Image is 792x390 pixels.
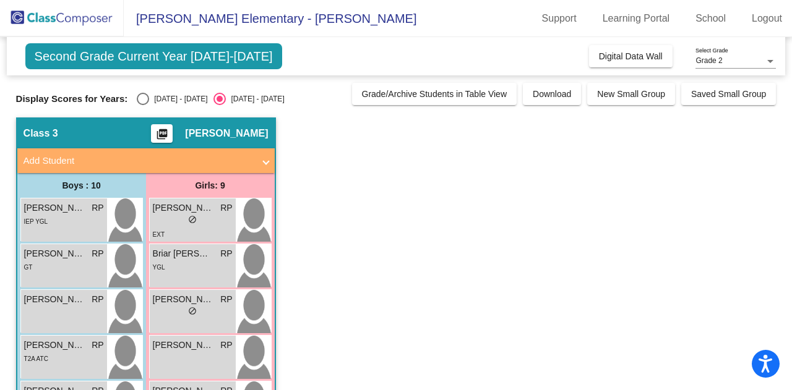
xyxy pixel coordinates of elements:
span: [PERSON_NAME] [24,247,86,260]
span: RP [220,201,232,214]
span: [PERSON_NAME] [24,339,86,352]
div: Boys : 10 [17,173,146,198]
span: [PERSON_NAME] Elementary - [PERSON_NAME] [124,9,416,28]
a: School [686,9,736,28]
span: Class 3 [24,127,58,140]
mat-icon: picture_as_pdf [155,128,170,145]
span: [PERSON_NAME] [24,293,86,306]
button: Download [523,83,581,105]
span: RP [220,339,232,352]
button: New Small Group [587,83,675,105]
span: Grade 2 [695,56,722,65]
div: Girls: 9 [146,173,275,198]
span: RP [92,247,103,260]
mat-panel-title: Add Student [24,154,254,168]
span: Grade/Archive Students in Table View [362,89,507,99]
span: GT [24,264,33,271]
a: Support [532,9,587,28]
span: Saved Small Group [691,89,766,99]
span: [PERSON_NAME] [153,201,215,214]
span: do_not_disturb_alt [188,215,197,224]
span: T2A ATC [24,355,48,362]
span: RP [92,201,103,214]
button: Digital Data Wall [589,45,673,67]
span: do_not_disturb_alt [188,307,197,315]
span: YGL [153,264,165,271]
span: Second Grade Current Year [DATE]-[DATE] [25,43,282,69]
button: Print Students Details [151,124,173,143]
span: New Small Group [597,89,665,99]
span: IEP YGL [24,218,48,225]
span: [PERSON_NAME] [24,201,86,214]
span: Download [533,89,571,99]
div: [DATE] - [DATE] [149,93,207,104]
a: Logout [742,9,792,28]
button: Grade/Archive Students in Table View [352,83,517,105]
span: RP [220,293,232,306]
button: Saved Small Group [681,83,776,105]
span: Digital Data Wall [599,51,663,61]
span: [PERSON_NAME] [153,293,215,306]
mat-expansion-panel-header: Add Student [17,148,275,173]
span: RP [92,293,103,306]
mat-radio-group: Select an option [137,93,284,105]
span: [PERSON_NAME] [185,127,268,140]
span: Display Scores for Years: [16,93,128,104]
span: RP [220,247,232,260]
div: [DATE] - [DATE] [226,93,284,104]
span: EXT [153,231,165,238]
a: Learning Portal [593,9,680,28]
span: [PERSON_NAME] [153,339,215,352]
span: Briar [PERSON_NAME] [153,247,215,260]
span: RP [92,339,103,352]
